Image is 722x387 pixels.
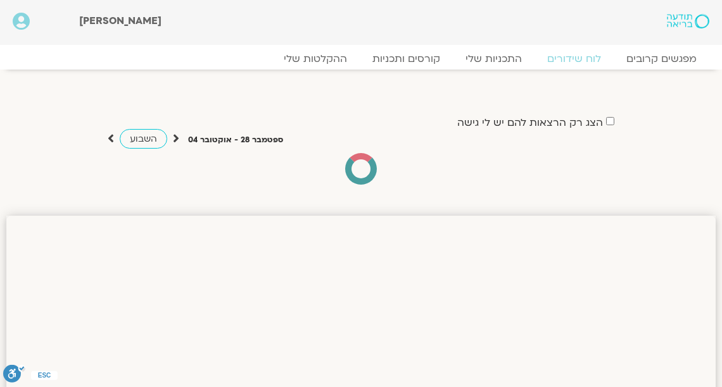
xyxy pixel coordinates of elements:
[13,52,709,65] nav: Menu
[271,52,360,65] a: ההקלטות שלי
[614,52,709,65] a: מפגשים קרובים
[360,52,453,65] a: קורסים ותכניות
[535,52,614,65] a: לוח שידורים
[79,14,161,28] span: [PERSON_NAME]
[130,133,157,145] span: השבוע
[453,52,535,65] a: התכניות שלי
[120,129,167,149] a: השבוע
[457,117,603,128] label: הצג רק הרצאות להם יש לי גישה
[188,133,283,147] p: ספטמבר 28 - אוקטובר 04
